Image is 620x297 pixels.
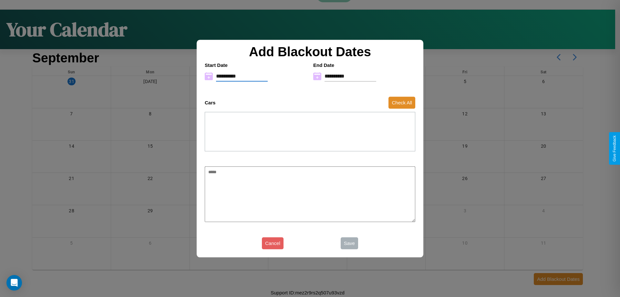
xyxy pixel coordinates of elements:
h4: Cars [205,100,215,105]
div: Give Feedback [612,135,617,162]
h4: End Date [313,62,415,68]
h2: Add Blackout Dates [201,45,418,59]
div: Open Intercom Messenger [6,275,22,291]
button: Check All [388,97,415,109]
button: Save [341,237,358,249]
h4: Start Date [205,62,307,68]
button: Cancel [262,237,284,249]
